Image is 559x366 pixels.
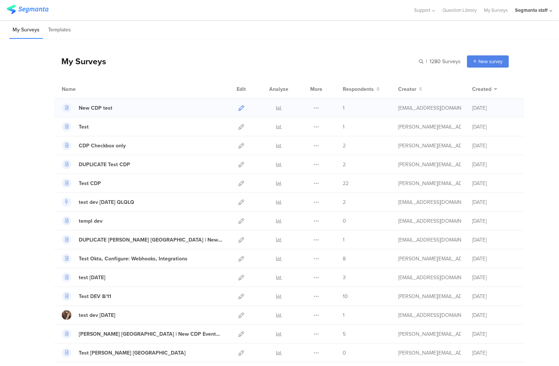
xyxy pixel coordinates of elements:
[472,236,516,244] div: [DATE]
[472,85,491,93] span: Created
[343,217,346,225] span: 0
[343,85,374,93] span: Respondents
[308,80,324,98] div: More
[398,274,461,281] div: channelle@segmanta.com
[343,104,345,112] span: 1
[79,330,222,338] div: Nevin NC | New CDP Events, sgrd
[343,293,348,300] span: 10
[79,179,101,187] div: Test CDP
[9,21,43,39] li: My Surveys
[472,274,516,281] div: [DATE]
[79,123,89,131] div: Test
[343,198,346,206] span: 2
[472,349,516,357] div: [DATE]
[62,291,111,301] a: Test DEV 8/11
[472,123,516,131] div: [DATE]
[472,255,516,263] div: [DATE]
[472,311,516,319] div: [DATE]
[398,217,461,225] div: eliran@segmanta.com
[343,179,349,187] span: 22
[398,123,461,131] div: raymund@segmanta.com
[79,293,111,300] div: Test DEV 8/11
[472,142,516,150] div: [DATE]
[398,85,422,93] button: Creator
[79,255,187,263] div: Test Okta, Configure: Webhooks, Integrations
[268,80,290,98] div: Analyze
[398,236,461,244] div: svyatoslav@segmanta.com
[62,235,222,244] a: DUPLICATE [PERSON_NAME] [GEOGRAPHIC_DATA] | New CDP Events
[62,310,115,320] a: test dev [DATE]
[398,293,461,300] div: raymund@segmanta.com
[472,161,516,168] div: [DATE]
[79,198,134,206] div: test dev aug 11 QLQLQ
[45,21,74,39] li: Templates
[62,160,130,169] a: DUPLICATE Test CDP
[398,255,461,263] div: raymund@segmanta.com
[343,274,346,281] span: 3
[343,236,345,244] span: 1
[79,311,115,319] div: test dev mon 11 aug
[472,217,516,225] div: [DATE]
[7,5,48,14] img: segmanta logo
[233,80,249,98] div: Edit
[62,178,101,188] a: Test CDP
[62,273,105,282] a: test [DATE]
[343,255,346,263] span: 8
[79,142,126,150] div: CDP Checkbox only
[398,311,461,319] div: eliran@segmanta.com
[472,179,516,187] div: [DATE]
[343,330,346,338] span: 5
[398,198,461,206] div: eliran@segmanta.com
[343,85,380,93] button: Respondents
[398,142,461,150] div: riel@segmanta.com
[398,161,461,168] div: riel@segmanta.com
[343,161,346,168] span: 2
[398,349,461,357] div: raymund@segmanta.com
[343,142,346,150] span: 2
[472,198,516,206] div: [DATE]
[472,330,516,338] div: [DATE]
[79,274,105,281] div: test 8.11.25
[425,58,428,65] span: |
[79,236,222,244] div: DUPLICATE Nevin NC | New CDP Events
[398,330,461,338] div: raymund@segmanta.com
[398,104,461,112] div: svyatoslav@segmanta.com
[62,254,187,263] a: Test Okta, Configure: Webhooks, Integrations
[343,123,345,131] span: 1
[62,122,89,131] a: Test
[62,348,186,358] a: Test [PERSON_NAME] [GEOGRAPHIC_DATA]
[398,85,416,93] span: Creator
[62,329,222,339] a: [PERSON_NAME] [GEOGRAPHIC_DATA] | New CDP Events, sgrd
[472,85,497,93] button: Created
[472,293,516,300] div: [DATE]
[79,104,112,112] div: New CDP test
[62,216,102,226] a: templ dev
[79,217,102,225] div: templ dev
[472,104,516,112] div: [DATE]
[515,7,548,14] div: Segmanta staff
[62,85,106,93] div: Name
[430,58,461,65] span: 1280 Surveys
[478,58,502,65] span: New survey
[62,197,134,207] a: test dev [DATE] QLQLQ
[62,103,112,113] a: New CDP test
[54,55,106,68] div: My Surveys
[79,161,130,168] div: DUPLICATE Test CDP
[414,7,430,14] span: Support
[398,179,461,187] div: riel@segmanta.com
[343,349,346,357] span: 0
[79,349,186,357] div: Test Nevin NC
[62,141,126,150] a: CDP Checkbox only
[343,311,345,319] span: 1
